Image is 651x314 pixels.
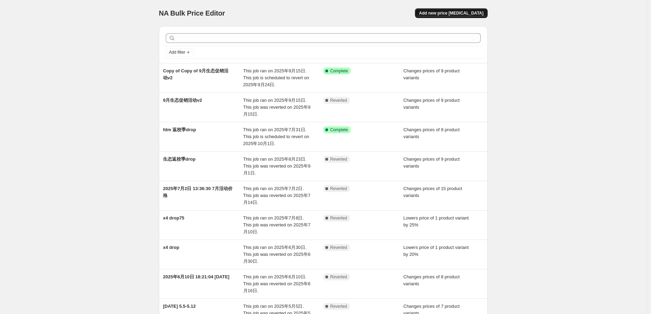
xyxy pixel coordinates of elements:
span: Complete [330,127,348,133]
span: Changes prices of 8 product variants [404,274,460,286]
span: Lowers price of 1 product variant by 25% [404,215,469,227]
span: Changes prices of 9 product variants [404,68,460,80]
span: [DATE] 5.5-5.12 [163,304,196,309]
span: Complete [330,68,348,74]
span: This job ran on 2025年6月30日. This job was reverted on 2025年6月30日. [243,245,310,264]
span: Reverted [330,274,347,280]
span: 2025年6月10日 18:21:04 [DATE] [163,274,229,279]
span: 2025年7月2日 13:36:30 7月活动价格 [163,186,233,198]
span: Copy of Copy of 9月生态促销活动v2 [163,68,228,80]
span: This job ran on 2025年6月10日. This job was reverted on 2025年6月16日. [243,274,310,293]
span: Lowers price of 1 product variant by 20% [404,245,469,257]
span: Changes prices of 15 product variants [404,186,462,198]
span: This job ran on 2025年7月8日. This job was reverted on 2025年7月10日. [243,215,310,234]
span: Reverted [330,215,347,221]
span: NA Bulk Price Editor [159,9,225,17]
span: Changes prices of 9 product variants [404,156,460,169]
span: This job ran on 2025年7月31日. This job is scheduled to revert on 2025年10月1日. [243,127,309,146]
span: Reverted [330,98,347,103]
button: Add new price [MEDICAL_DATA] [415,8,488,18]
span: Add new price [MEDICAL_DATA] [419,10,483,16]
span: Reverted [330,186,347,191]
span: This job ran on 2025年8月23日. This job was reverted on 2025年9月1日. [243,156,310,176]
span: Changes prices of 8 product variants [404,127,460,139]
span: 9月生态促销活动v2 [163,98,202,103]
span: Add filter [169,50,185,55]
button: Add filter [166,48,193,56]
span: Reverted [330,304,347,309]
span: Reverted [330,245,347,250]
span: x4 drop75 [163,215,184,221]
span: fdm 返校季drop [163,127,196,132]
span: This job ran on 2025年7月2日. This job was reverted on 2025年7月14日. [243,186,310,205]
span: x4 drop [163,245,179,250]
span: This job ran on 2025年9月15日. This job was reverted on 2025年9月15日. [243,98,310,117]
span: Changes prices of 9 product variants [404,98,460,110]
span: This job ran on 2025年9月15日. This job is scheduled to revert on 2025年9月24日. [243,68,309,87]
span: Reverted [330,156,347,162]
span: 生态返校季drop [163,156,196,162]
